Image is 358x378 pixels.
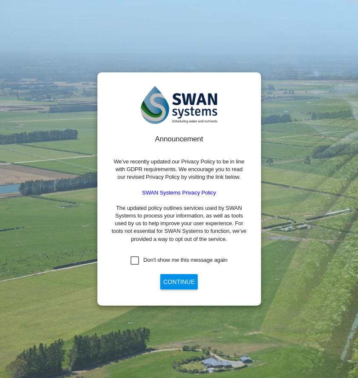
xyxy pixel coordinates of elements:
[143,256,227,264] div: Don't show me this message again
[141,86,217,124] img: SWAN-Landscape-Logo-Colour.png
[111,134,247,144] div: Announcement
[142,189,216,196] a: SWAN Systems Privacy Policy
[131,256,227,265] md-checkbox: Don't show me this message again
[112,205,247,242] span: The updated policy outlines services used by SWAN Systems to process your information, as well as...
[160,274,198,289] button: Continue
[114,158,244,180] span: We’ve recently updated our Privacy Policy to be in line with GDPR requirements. We encourage you ...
